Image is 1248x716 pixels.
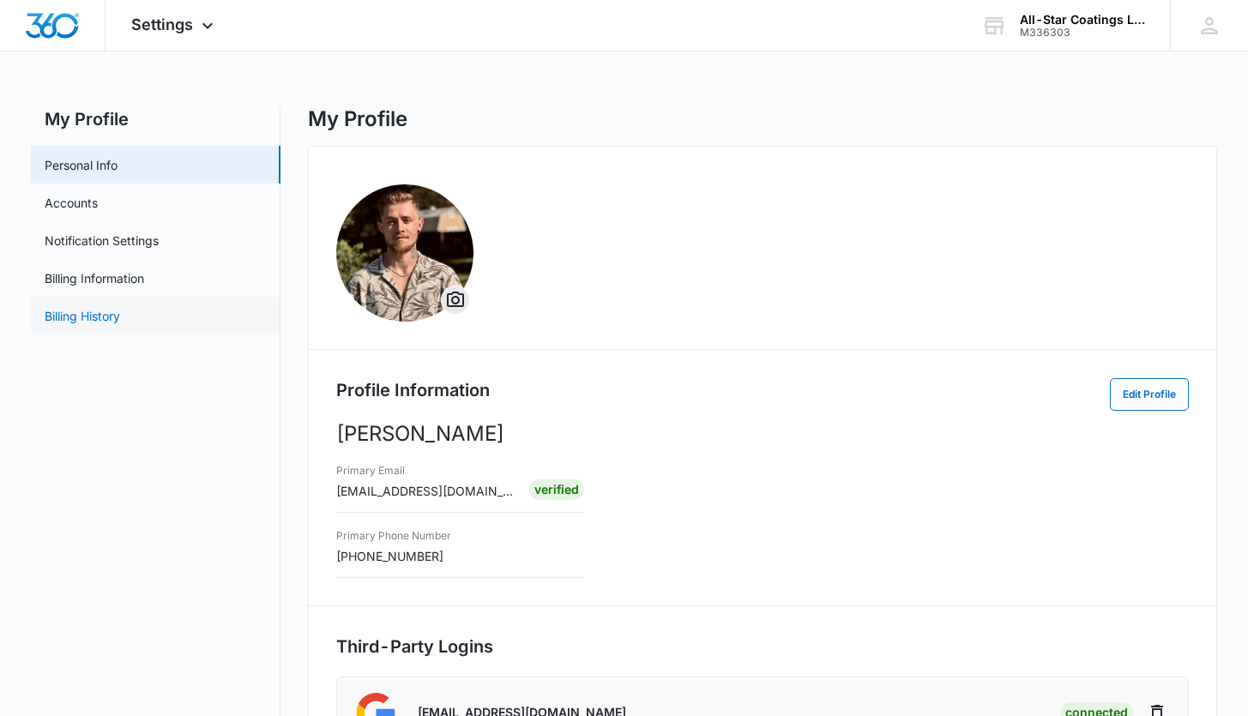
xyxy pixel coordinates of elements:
[308,106,407,132] h1: My Profile
[336,525,451,565] div: [PHONE_NUMBER]
[45,307,120,325] a: Billing History
[442,286,469,314] button: Overflow Menu
[45,194,98,212] a: Accounts
[336,184,473,322] span: Chayne HiltonOverflow Menu
[336,528,451,544] h3: Primary Phone Number
[336,463,516,478] h3: Primary Email
[31,106,280,132] h2: My Profile
[1020,27,1145,39] div: account id
[131,15,193,33] span: Settings
[529,479,584,500] div: Verified
[1020,13,1145,27] div: account name
[336,184,473,322] img: Chayne Hilton
[45,232,159,250] a: Notification Settings
[1110,378,1189,411] button: Edit Profile
[336,484,543,498] span: [EMAIL_ADDRESS][DOMAIN_NAME]
[336,418,1188,449] p: [PERSON_NAME]
[45,269,144,287] a: Billing Information
[336,377,490,403] h2: Profile Information
[336,634,1188,659] h2: Third-Party Logins
[45,156,118,174] a: Personal Info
